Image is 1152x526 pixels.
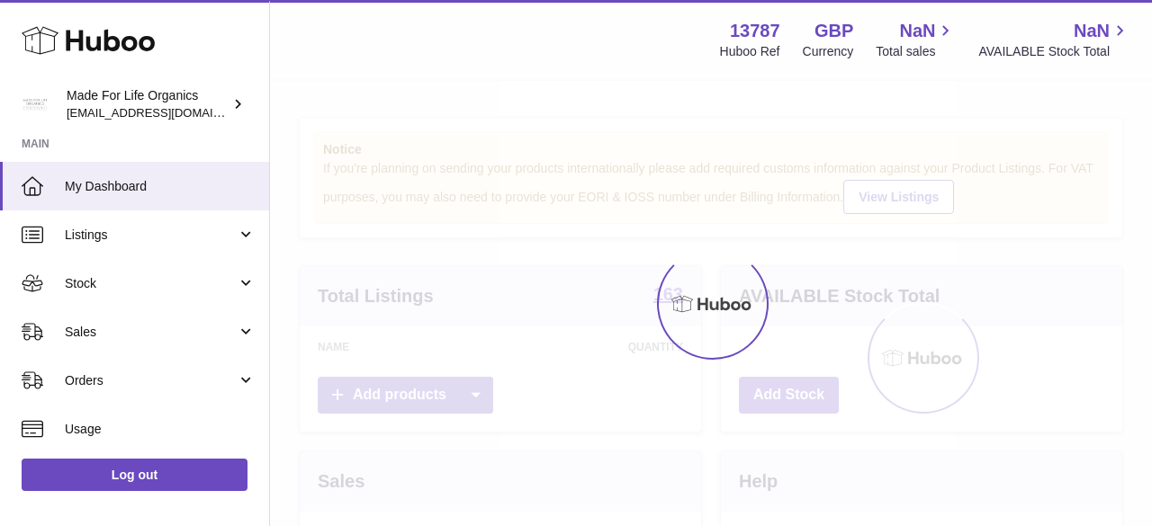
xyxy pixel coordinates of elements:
a: NaN Total sales [876,19,956,60]
span: My Dashboard [65,178,256,195]
span: Total sales [876,43,956,60]
a: NaN AVAILABLE Stock Total [978,19,1130,60]
div: Currency [803,43,854,60]
div: Huboo Ref [720,43,780,60]
strong: 13787 [730,19,780,43]
span: NaN [1074,19,1110,43]
span: Orders [65,372,237,389]
strong: GBP [814,19,853,43]
span: Sales [65,324,237,341]
div: Made For Life Organics [67,87,229,121]
span: Usage [65,421,256,438]
span: [EMAIL_ADDRESS][DOMAIN_NAME] [67,105,265,120]
span: NaN [899,19,935,43]
img: internalAdmin-13787@internal.huboo.com [22,91,49,118]
span: Listings [65,227,237,244]
a: Log out [22,459,247,491]
span: AVAILABLE Stock Total [978,43,1130,60]
span: Stock [65,275,237,292]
